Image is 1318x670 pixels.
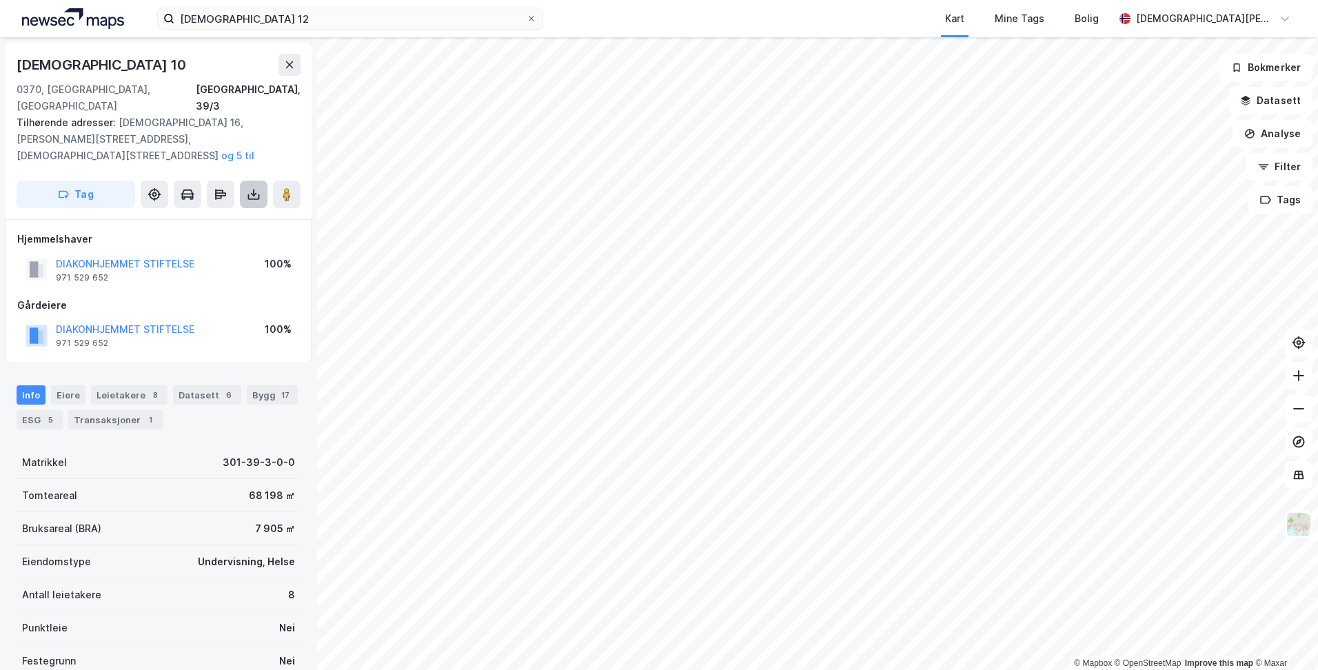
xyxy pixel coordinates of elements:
div: Undervisning, Helse [198,554,295,570]
a: Mapbox [1074,658,1112,668]
img: Z [1286,511,1312,538]
div: Gårdeiere [17,297,300,314]
div: 0370, [GEOGRAPHIC_DATA], [GEOGRAPHIC_DATA] [17,81,196,114]
button: Datasett [1228,87,1312,114]
div: 7 905 ㎡ [255,520,295,537]
div: 68 198 ㎡ [249,487,295,504]
div: Datasett [173,385,241,405]
div: Matrikkel [22,454,67,471]
div: Hjemmelshaver [17,231,300,247]
div: ESG [17,410,63,429]
div: Eiere [51,385,85,405]
input: Søk på adresse, matrikkel, gårdeiere, leietakere eller personer [174,8,526,29]
div: 971 529 652 [56,338,108,349]
div: Leietakere [91,385,168,405]
div: Nei [279,620,295,636]
div: 100% [265,256,292,272]
div: Punktleie [22,620,68,636]
div: 971 529 652 [56,272,108,283]
div: Bygg [247,385,298,405]
button: Analyse [1233,120,1312,148]
div: Festegrunn [22,653,76,669]
div: 6 [222,388,236,402]
div: 5 [43,413,57,427]
div: 17 [278,388,292,402]
a: Improve this map [1185,658,1253,668]
div: 100% [265,321,292,338]
button: Tag [17,181,135,208]
div: [DEMOGRAPHIC_DATA] 10 [17,54,189,76]
div: Transaksjoner [68,410,163,429]
div: [DEMOGRAPHIC_DATA] 16, [PERSON_NAME][STREET_ADDRESS], [DEMOGRAPHIC_DATA][STREET_ADDRESS] [17,114,290,164]
div: Antall leietakere [22,587,101,603]
div: Mine Tags [995,10,1044,27]
div: Eiendomstype [22,554,91,570]
div: 301-39-3-0-0 [223,454,295,471]
div: 8 [148,388,162,402]
div: 1 [143,413,157,427]
div: Bruksareal (BRA) [22,520,101,537]
button: Bokmerker [1219,54,1312,81]
button: Tags [1248,186,1312,214]
iframe: Chat Widget [1249,604,1318,670]
div: Kontrollprogram for chat [1249,604,1318,670]
div: Kart [945,10,964,27]
div: [GEOGRAPHIC_DATA], 39/3 [196,81,301,114]
div: 8 [288,587,295,603]
a: OpenStreetMap [1115,658,1182,668]
button: Filter [1246,153,1312,181]
div: Tomteareal [22,487,77,504]
span: Tilhørende adresser: [17,116,119,128]
div: Info [17,385,45,405]
img: logo.a4113a55bc3d86da70a041830d287a7e.svg [22,8,124,29]
div: [DEMOGRAPHIC_DATA][PERSON_NAME] [1136,10,1274,27]
div: Nei [279,653,295,669]
div: Bolig [1075,10,1099,27]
